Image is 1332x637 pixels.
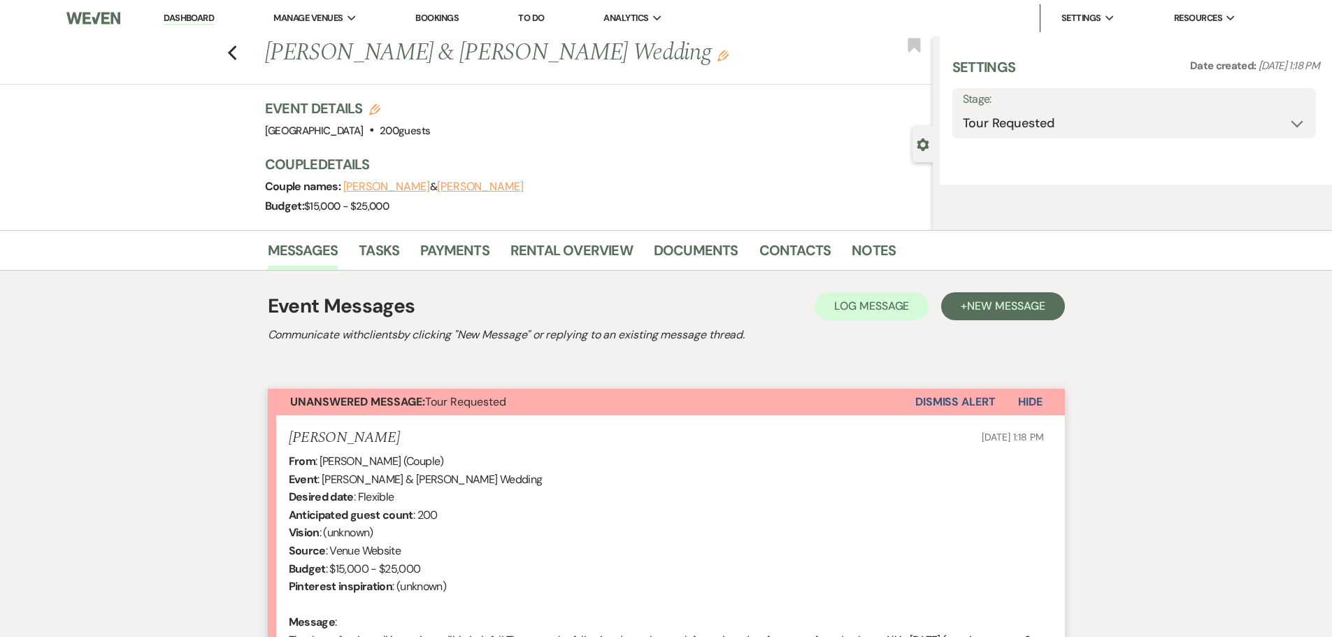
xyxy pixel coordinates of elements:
h3: Event Details [265,99,431,118]
b: Desired date [289,489,354,504]
button: [PERSON_NAME] [437,181,524,192]
span: Couple names: [265,179,343,194]
button: +New Message [941,292,1064,320]
span: Tour Requested [290,394,506,409]
h5: [PERSON_NAME] [289,429,400,447]
button: Close lead details [917,137,929,150]
b: Budget [289,561,326,576]
a: To Do [518,12,544,24]
button: Unanswered Message:Tour Requested [268,389,915,415]
a: Rental Overview [510,239,633,270]
button: [PERSON_NAME] [343,181,430,192]
a: Contacts [759,239,831,270]
span: [DATE] 1:18 PM [1259,59,1319,73]
a: Documents [654,239,738,270]
h1: Event Messages [268,292,415,321]
button: Hide [996,389,1065,415]
span: New Message [967,299,1045,313]
strong: Unanswered Message: [290,394,425,409]
b: Message [289,615,336,629]
span: 200 guests [380,124,430,138]
span: Log Message [834,299,909,313]
span: Analytics [603,11,648,25]
a: Tasks [359,239,399,270]
span: & [343,180,524,194]
span: Date created: [1190,59,1259,73]
b: From [289,454,315,468]
span: [GEOGRAPHIC_DATA] [265,124,364,138]
button: Edit [717,49,729,62]
h1: [PERSON_NAME] & [PERSON_NAME] Wedding [265,36,794,70]
img: Weven Logo [66,3,120,33]
a: Dashboard [164,12,214,25]
b: Source [289,543,326,558]
b: Anticipated guest count [289,508,413,522]
a: Payments [420,239,489,270]
button: Dismiss Alert [915,389,996,415]
a: Notes [852,239,896,270]
b: Event [289,472,318,487]
h2: Communicate with clients by clicking "New Message" or replying to an existing message thread. [268,327,1065,343]
button: Log Message [815,292,929,320]
label: Stage: [963,90,1305,110]
h3: Settings [952,57,1016,88]
span: [DATE] 1:18 PM [982,431,1043,443]
span: Hide [1018,394,1043,409]
span: Resources [1174,11,1222,25]
span: Manage Venues [273,11,343,25]
a: Bookings [415,12,459,24]
h3: Couple Details [265,155,919,174]
span: Budget: [265,199,305,213]
span: $15,000 - $25,000 [304,199,389,213]
a: Messages [268,239,338,270]
b: Vision [289,525,320,540]
span: Settings [1061,11,1101,25]
b: Pinterest inspiration [289,579,393,594]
